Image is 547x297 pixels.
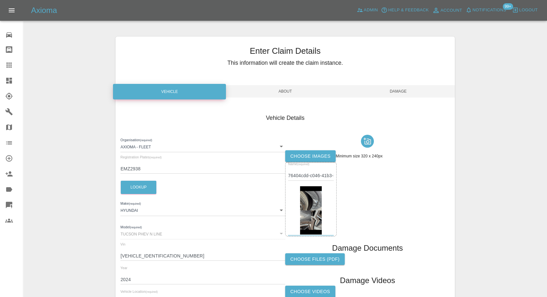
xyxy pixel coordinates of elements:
[430,5,464,16] a: Account
[332,243,403,253] h1: Damage Documents
[120,201,141,206] label: Make
[140,139,152,142] small: (required)
[31,5,57,16] h5: Axioma
[120,204,285,216] div: HYUNDAI
[120,266,128,270] span: Year
[120,155,162,159] span: Registration Plates
[297,163,309,166] small: (required)
[336,154,383,158] span: Minimum size 320 x 240px
[340,275,395,286] h1: Damage Videos
[388,6,429,14] span: Help & Feedback
[342,85,455,97] span: Damage
[120,137,152,143] label: Organisation
[441,7,462,14] span: Account
[116,45,454,57] h3: Enter Claim Details
[503,3,513,10] span: 99+
[288,162,309,166] span: Name
[120,228,285,239] div: TUCSON PHEV N LINE
[129,202,141,205] small: (required)
[130,226,142,229] small: (required)
[519,6,538,14] span: Logout
[120,242,125,246] span: Vin
[229,85,341,97] span: About
[113,84,226,99] div: Vehicle
[379,5,430,15] button: Help & Feedback
[364,6,378,14] span: Admin
[510,5,539,15] button: Logout
[473,6,506,14] span: Notifications
[120,114,450,122] h4: Vehicle Details
[355,5,380,15] a: Admin
[150,156,162,159] small: (required)
[121,181,156,194] button: Lookup
[120,224,142,230] label: Model
[464,5,508,15] button: Notifications
[285,253,345,265] label: Choose files (pdf)
[120,290,158,293] span: Vehicle Location
[146,291,158,293] small: (required)
[116,59,454,67] h5: This information will create the claim instance.
[120,141,285,152] div: Axioma - Fleet
[285,150,336,162] label: Choose images
[4,3,19,18] button: Open drawer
